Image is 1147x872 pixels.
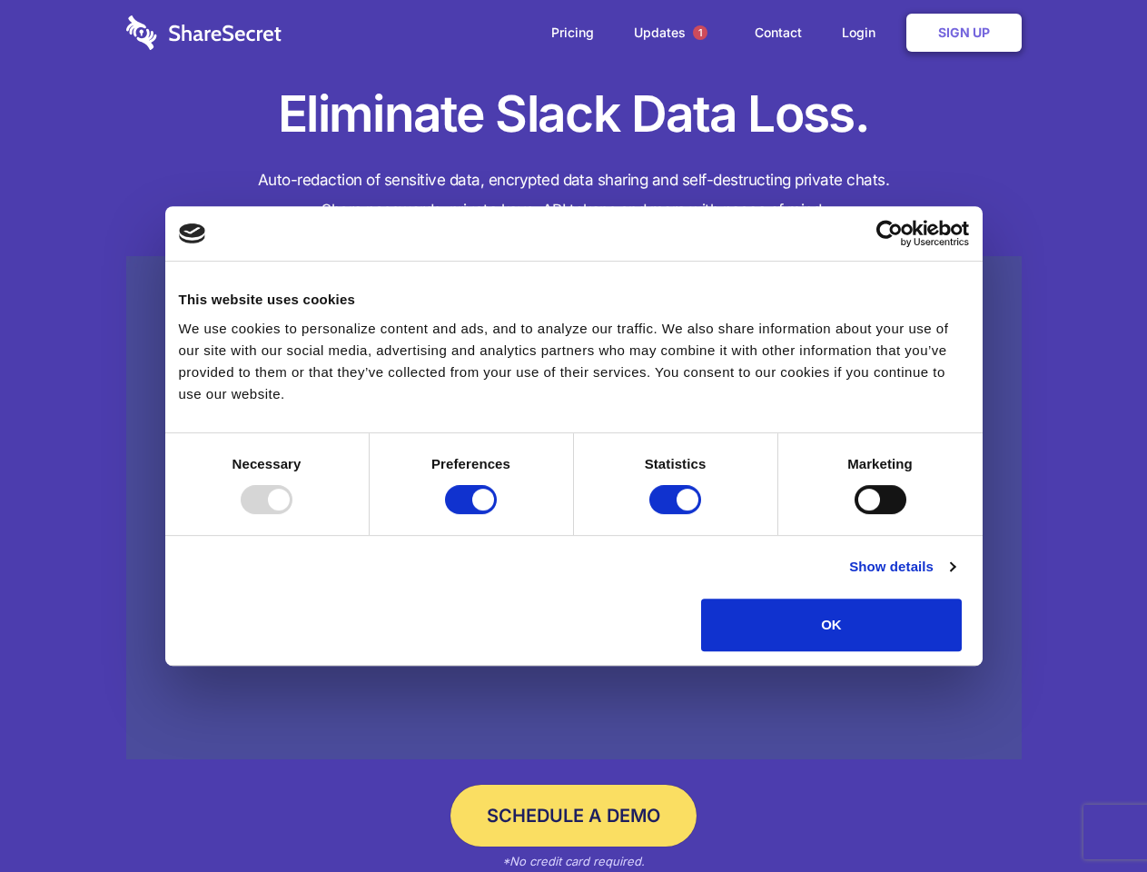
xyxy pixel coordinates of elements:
a: Sign Up [906,14,1022,52]
em: *No credit card required. [502,854,645,868]
h4: Auto-redaction of sensitive data, encrypted data sharing and self-destructing private chats. Shar... [126,165,1022,225]
a: Usercentrics Cookiebot - opens in a new window [810,220,969,247]
span: 1 [693,25,707,40]
img: logo [179,223,206,243]
strong: Preferences [431,456,510,471]
a: Wistia video thumbnail [126,256,1022,760]
a: Pricing [533,5,612,61]
div: This website uses cookies [179,289,969,311]
a: Login [824,5,903,61]
h1: Eliminate Slack Data Loss. [126,82,1022,147]
a: Schedule a Demo [450,785,697,847]
div: We use cookies to personalize content and ads, and to analyze our traffic. We also share informat... [179,318,969,405]
img: logo-wordmark-white-trans-d4663122ce5f474addd5e946df7df03e33cb6a1c49d2221995e7729f52c070b2.svg [126,15,282,50]
strong: Marketing [847,456,913,471]
strong: Necessary [232,456,302,471]
strong: Statistics [645,456,707,471]
a: Show details [849,556,954,578]
a: Contact [737,5,820,61]
button: OK [701,599,962,651]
